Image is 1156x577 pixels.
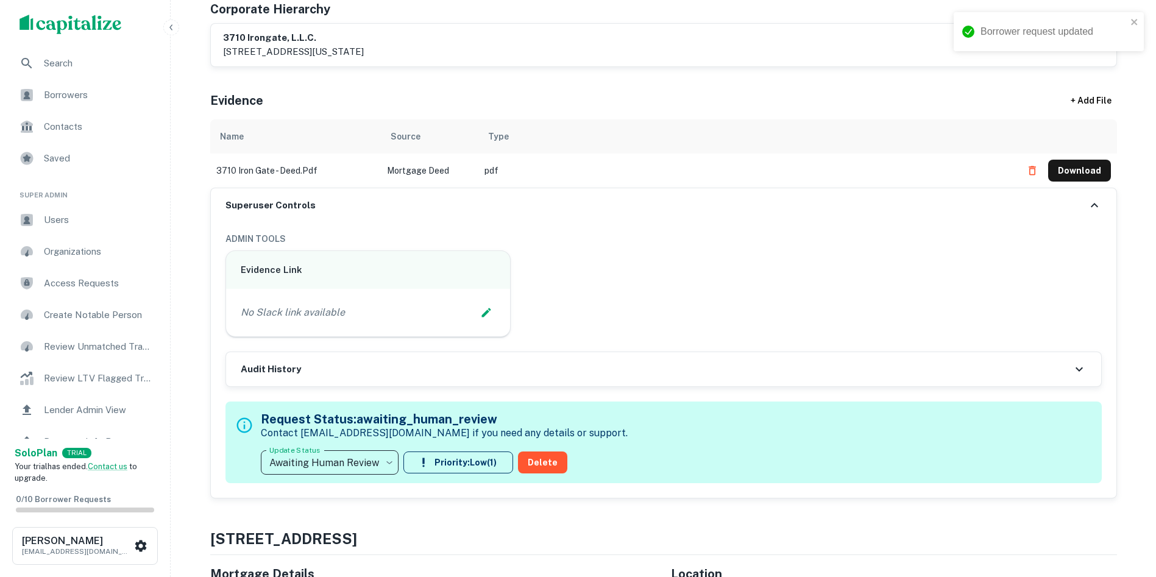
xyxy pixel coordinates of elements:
[44,276,153,291] span: Access Requests
[12,527,158,565] button: [PERSON_NAME][EMAIL_ADDRESS][DOMAIN_NAME]
[44,213,153,227] span: Users
[1130,17,1139,29] button: close
[44,119,153,134] span: Contacts
[478,154,1015,188] td: pdf
[15,447,57,459] strong: Solo Plan
[477,303,495,322] button: Edit Slack Link
[88,462,127,471] a: Contact us
[22,536,132,546] h6: [PERSON_NAME]
[10,395,160,425] a: Lender Admin View
[225,199,316,213] h6: Superuser Controls
[44,434,153,449] span: Borrower Info Requests
[10,80,160,110] a: Borrowers
[210,119,381,154] th: Name
[518,451,567,473] button: Delete
[44,88,153,102] span: Borrowers
[488,129,509,144] div: Type
[20,15,122,34] img: capitalize-logo.png
[15,462,137,483] span: Your trial has ended. to upgrade.
[10,49,160,78] a: Search
[225,232,1102,246] h6: ADMIN TOOLS
[44,339,153,354] span: Review Unmatched Transactions
[261,410,628,428] h5: Request Status: awaiting_human_review
[210,91,263,110] h5: Evidence
[1048,160,1111,182] button: Download
[10,205,160,235] a: Users
[10,427,160,456] a: Borrower Info Requests
[15,446,57,461] a: SoloPlan
[10,269,160,298] a: Access Requests
[10,332,160,361] a: Review Unmatched Transactions
[62,448,91,458] div: TRIAL
[22,546,132,557] p: [EMAIL_ADDRESS][DOMAIN_NAME]
[10,300,160,330] a: Create Notable Person
[403,451,513,473] button: Priority:Low(1)
[381,119,478,154] th: Source
[1049,90,1134,112] div: + Add File
[44,403,153,417] span: Lender Admin View
[10,237,160,266] a: Organizations
[980,24,1127,39] div: Borrower request updated
[210,154,381,188] td: 3710 iron gate - deed.pdf
[241,305,345,320] p: No Slack link available
[1021,161,1043,180] button: Delete file
[44,56,153,71] span: Search
[223,31,364,45] h6: 3710 irongate, l.l.c.
[478,119,1015,154] th: Type
[261,445,399,480] div: Awaiting Human Review
[44,151,153,166] span: Saved
[10,144,160,173] a: Saved
[381,154,478,188] td: Mortgage Deed
[241,363,301,377] h6: Audit History
[210,528,1117,550] h4: [STREET_ADDRESS]
[391,129,420,144] div: Source
[44,371,153,386] span: Review LTV Flagged Transactions
[1095,480,1156,538] iframe: Chat Widget
[10,112,160,141] a: Contacts
[220,129,244,144] div: Name
[269,445,320,455] label: Update Status
[10,175,160,205] li: Super Admin
[241,263,496,277] h6: Evidence Link
[223,44,364,59] p: [STREET_ADDRESS][US_STATE]
[10,364,160,393] a: Review LTV Flagged Transactions
[261,426,628,441] p: Contact [EMAIL_ADDRESS][DOMAIN_NAME] if you need any details or support.
[210,119,1117,188] div: scrollable content
[44,244,153,259] span: Organizations
[44,308,153,322] span: Create Notable Person
[16,495,111,504] span: 0 / 10 Borrower Requests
